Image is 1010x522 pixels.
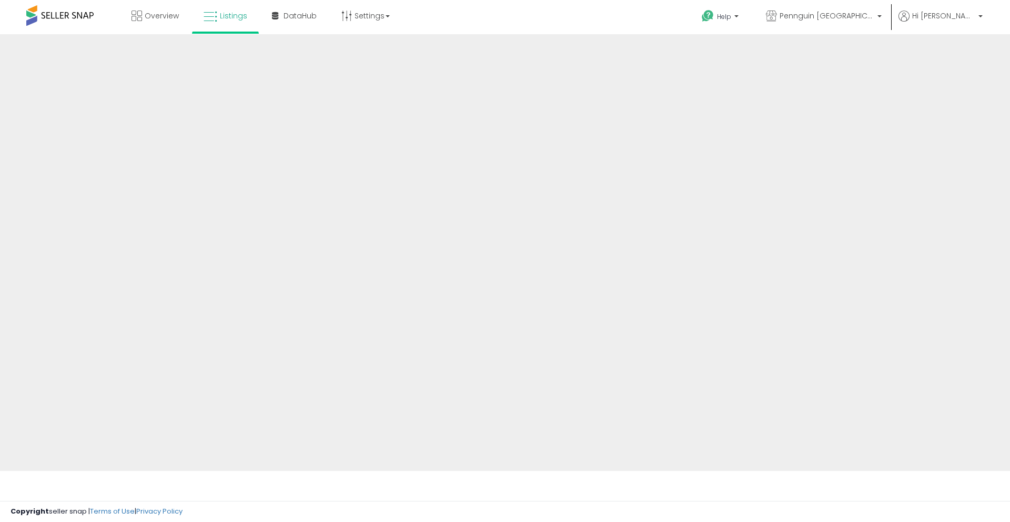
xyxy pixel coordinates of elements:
span: Pennguin [GEOGRAPHIC_DATA] [780,11,874,21]
i: Get Help [701,9,714,23]
span: Hi [PERSON_NAME] [912,11,975,21]
a: Help [693,2,749,34]
a: Hi [PERSON_NAME] [898,11,983,34]
span: Overview [145,11,179,21]
span: DataHub [284,11,317,21]
span: Listings [220,11,247,21]
span: Help [717,12,731,21]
